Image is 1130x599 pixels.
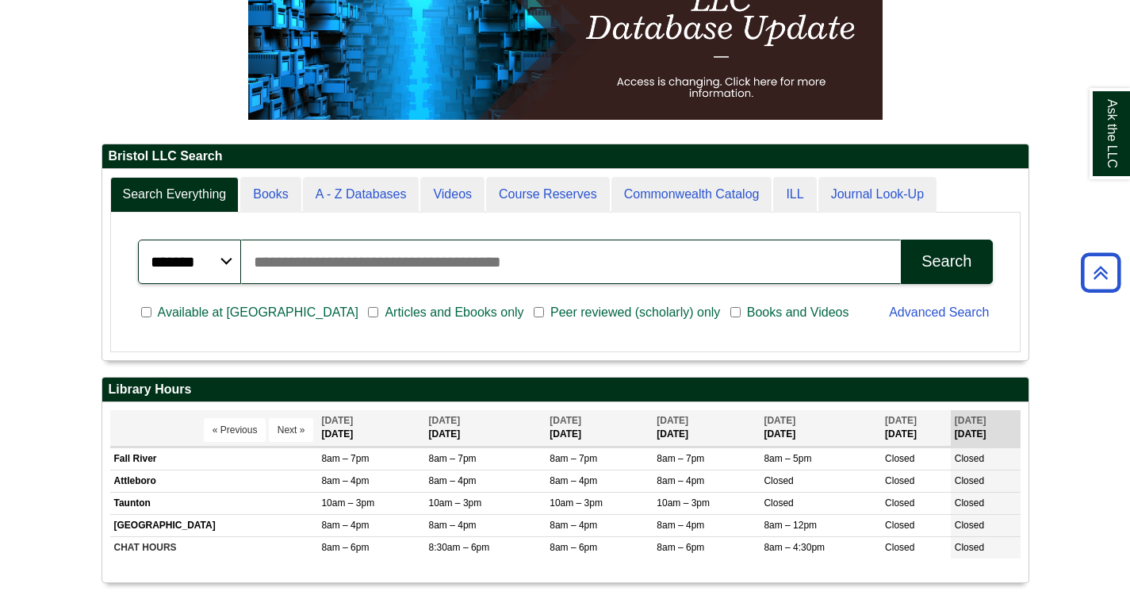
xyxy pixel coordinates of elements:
[550,453,597,464] span: 8am – 7pm
[657,415,688,426] span: [DATE]
[429,475,477,486] span: 8am – 4pm
[657,497,710,509] span: 10am – 3pm
[885,520,914,531] span: Closed
[321,520,369,531] span: 8am – 4pm
[889,305,989,319] a: Advanced Search
[885,475,914,486] span: Closed
[534,305,544,320] input: Peer reviewed (scholarly) only
[546,410,653,446] th: [DATE]
[550,542,597,553] span: 8am – 6pm
[102,378,1028,402] h2: Library Hours
[204,418,266,442] button: « Previous
[486,177,610,213] a: Course Reserves
[955,520,984,531] span: Closed
[955,415,986,426] span: [DATE]
[429,415,461,426] span: [DATE]
[550,520,597,531] span: 8am – 4pm
[955,497,984,509] span: Closed
[730,305,741,320] input: Books and Videos
[321,475,369,486] span: 8am – 4pm
[657,453,704,464] span: 8am – 7pm
[955,542,984,553] span: Closed
[764,542,825,553] span: 8am – 4:30pm
[881,410,951,446] th: [DATE]
[741,303,856,322] span: Books and Videos
[764,497,793,509] span: Closed
[321,542,369,553] span: 8am – 6pm
[110,177,239,213] a: Search Everything
[240,177,301,213] a: Books
[110,470,318,492] td: Attleboro
[425,410,546,446] th: [DATE]
[151,303,365,322] span: Available at [GEOGRAPHIC_DATA]
[429,453,477,464] span: 8am – 7pm
[764,415,795,426] span: [DATE]
[653,410,760,446] th: [DATE]
[773,177,816,213] a: ILL
[955,475,984,486] span: Closed
[818,177,937,213] a: Journal Look-Up
[955,453,984,464] span: Closed
[110,447,318,470] td: Fall River
[321,453,369,464] span: 8am – 7pm
[657,542,704,553] span: 8am – 6pm
[901,240,992,284] button: Search
[303,177,419,213] a: A - Z Databases
[550,475,597,486] span: 8am – 4pm
[885,497,914,509] span: Closed
[550,497,603,509] span: 10am – 3pm
[657,520,704,531] span: 8am – 4pm
[764,520,817,531] span: 8am – 12pm
[921,252,971,271] div: Search
[110,492,318,514] td: Taunton
[611,177,772,213] a: Commonwealth Catalog
[110,537,318,559] td: CHAT HOURS
[102,144,1028,169] h2: Bristol LLC Search
[141,305,151,320] input: Available at [GEOGRAPHIC_DATA]
[317,410,424,446] th: [DATE]
[321,415,353,426] span: [DATE]
[378,303,530,322] span: Articles and Ebooks only
[368,305,378,320] input: Articles and Ebooks only
[764,475,793,486] span: Closed
[760,410,881,446] th: [DATE]
[429,497,482,509] span: 10am – 3pm
[429,542,490,553] span: 8:30am – 6pm
[657,475,704,486] span: 8am – 4pm
[951,410,1021,446] th: [DATE]
[544,303,726,322] span: Peer reviewed (scholarly) only
[885,542,914,553] span: Closed
[764,453,811,464] span: 8am – 5pm
[885,453,914,464] span: Closed
[550,415,581,426] span: [DATE]
[420,177,485,213] a: Videos
[321,497,374,509] span: 10am – 3pm
[1075,262,1126,283] a: Back to Top
[110,515,318,537] td: [GEOGRAPHIC_DATA]
[885,415,917,426] span: [DATE]
[429,520,477,531] span: 8am – 4pm
[269,418,314,442] button: Next »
